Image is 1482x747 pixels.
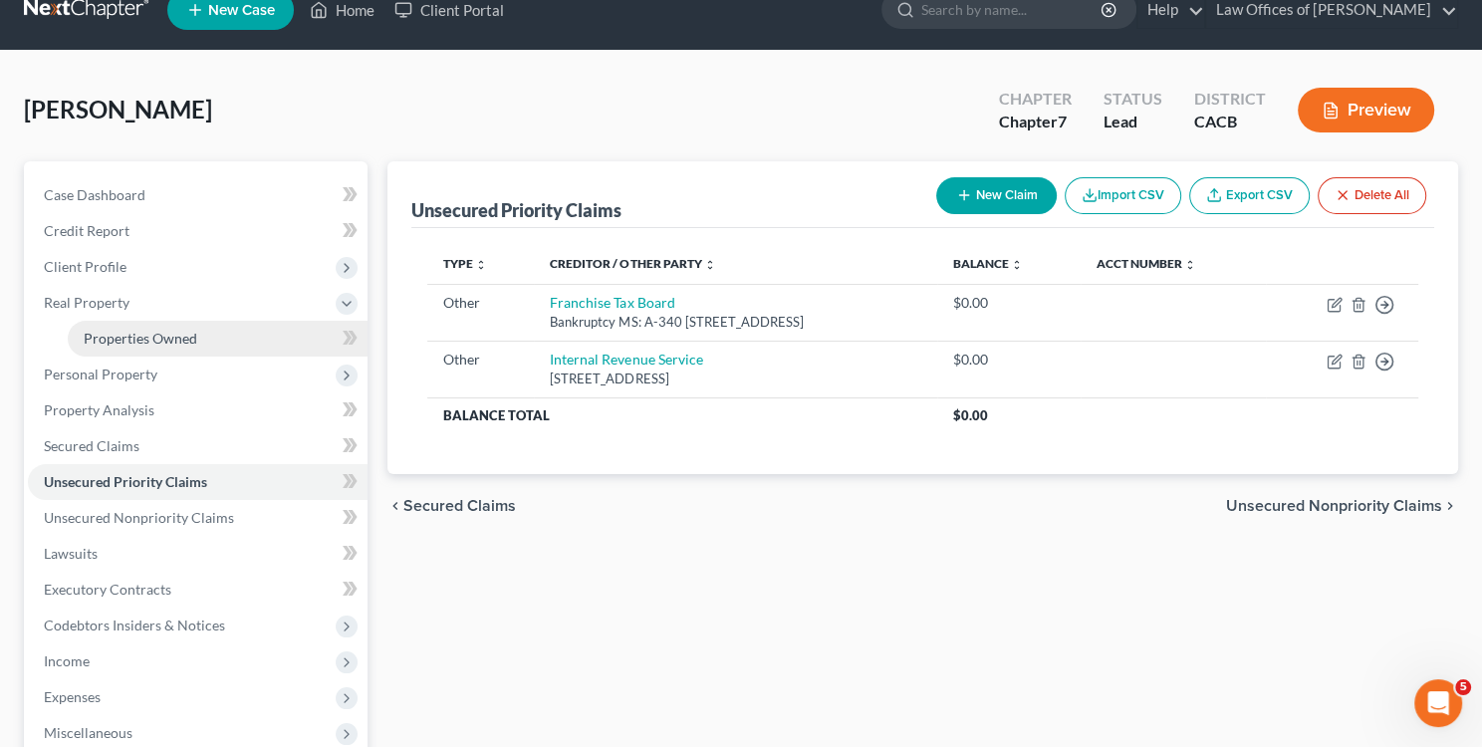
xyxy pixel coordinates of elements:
[208,3,275,18] span: New Case
[44,581,171,598] span: Executory Contracts
[550,370,920,388] div: [STREET_ADDRESS]
[28,392,368,428] a: Property Analysis
[953,350,1065,370] div: $0.00
[44,222,129,239] span: Credit Report
[84,330,197,347] span: Properties Owned
[953,407,988,423] span: $0.00
[28,500,368,536] a: Unsecured Nonpriority Claims
[387,498,516,514] button: chevron_left Secured Claims
[1298,88,1434,132] button: Preview
[28,177,368,213] a: Case Dashboard
[1097,256,1196,271] a: Acct Number unfold_more
[1194,88,1266,111] div: District
[44,652,90,669] span: Income
[44,688,101,705] span: Expenses
[550,256,715,271] a: Creditor / Other Party unfold_more
[44,294,129,311] span: Real Property
[28,536,368,572] a: Lawsuits
[1318,177,1426,214] button: Delete All
[28,213,368,249] a: Credit Report
[443,256,487,271] a: Type unfold_more
[443,350,518,370] div: Other
[1065,177,1181,214] button: Import CSV
[411,198,621,222] div: Unsecured Priority Claims
[550,313,920,332] div: Bankruptcy MS: A-340 [STREET_ADDRESS]
[403,498,516,514] span: Secured Claims
[1184,259,1196,271] i: unfold_more
[1011,259,1023,271] i: unfold_more
[44,258,126,275] span: Client Profile
[44,509,234,526] span: Unsecured Nonpriority Claims
[387,498,403,514] i: chevron_left
[953,256,1023,271] a: Balance unfold_more
[999,88,1072,111] div: Chapter
[28,428,368,464] a: Secured Claims
[1104,88,1162,111] div: Status
[28,572,368,608] a: Executory Contracts
[1226,498,1458,514] button: Unsecured Nonpriority Claims chevron_right
[44,437,139,454] span: Secured Claims
[953,293,1065,313] div: $0.00
[550,351,702,368] a: Internal Revenue Service
[936,177,1057,214] button: New Claim
[44,617,225,633] span: Codebtors Insiders & Notices
[1189,177,1310,214] a: Export CSV
[1442,498,1458,514] i: chevron_right
[44,401,154,418] span: Property Analysis
[44,186,145,203] span: Case Dashboard
[1058,112,1067,130] span: 7
[1194,111,1266,133] div: CACB
[1226,498,1442,514] span: Unsecured Nonpriority Claims
[44,473,207,490] span: Unsecured Priority Claims
[44,545,98,562] span: Lawsuits
[1104,111,1162,133] div: Lead
[999,111,1072,133] div: Chapter
[24,95,212,124] span: [PERSON_NAME]
[443,293,518,313] div: Other
[703,259,715,271] i: unfold_more
[1414,679,1462,727] iframe: Intercom live chat
[44,366,157,382] span: Personal Property
[475,259,487,271] i: unfold_more
[44,724,132,741] span: Miscellaneous
[68,321,368,357] a: Properties Owned
[427,397,937,433] th: Balance Total
[1455,679,1471,695] span: 5
[550,294,674,311] a: Franchise Tax Board
[28,464,368,500] a: Unsecured Priority Claims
